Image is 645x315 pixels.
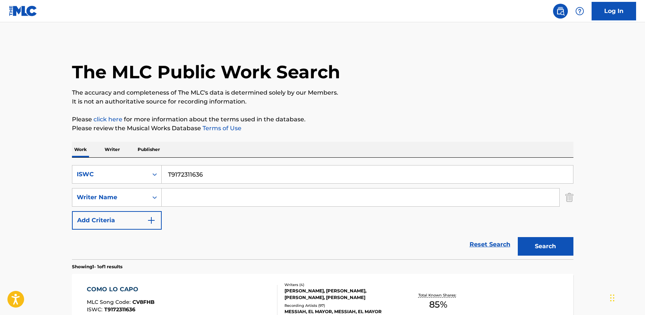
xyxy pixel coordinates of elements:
[284,303,396,308] div: Recording Artists ( 97 )
[93,116,122,123] a: click here
[72,115,573,124] p: Please for more information about the terms used in the database.
[9,6,37,16] img: MLC Logo
[429,298,447,311] span: 85 %
[201,125,241,132] a: Terms of Use
[102,142,122,157] p: Writer
[466,236,514,253] a: Reset Search
[72,97,573,106] p: It is not an authoritative source for recording information.
[72,211,162,230] button: Add Criteria
[610,287,615,309] div: Drag
[72,61,340,83] h1: The MLC Public Work Search
[77,170,144,179] div: ISWC
[72,142,89,157] p: Work
[72,88,573,97] p: The accuracy and completeness of The MLC's data is determined solely by our Members.
[565,188,573,207] img: Delete Criterion
[556,7,565,16] img: search
[77,193,144,202] div: Writer Name
[518,237,573,256] button: Search
[575,7,584,16] img: help
[72,124,573,133] p: Please review the Musical Works Database
[135,142,162,157] p: Publisher
[418,292,458,298] p: Total Known Shares:
[147,216,156,225] img: 9d2ae6d4665cec9f34b9.svg
[553,4,568,19] a: Public Search
[104,306,135,313] span: T9172311636
[87,306,104,313] span: ISWC :
[592,2,636,20] a: Log In
[87,299,132,305] span: MLC Song Code :
[72,263,122,270] p: Showing 1 - 1 of 1 results
[87,285,155,294] div: COMO LO CAPO
[284,282,396,288] div: Writers ( 4 )
[132,299,155,305] span: CV8FHB
[284,288,396,301] div: [PERSON_NAME], [PERSON_NAME], [PERSON_NAME], [PERSON_NAME]
[572,4,587,19] div: Help
[72,165,573,259] form: Search Form
[608,279,645,315] iframe: Chat Widget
